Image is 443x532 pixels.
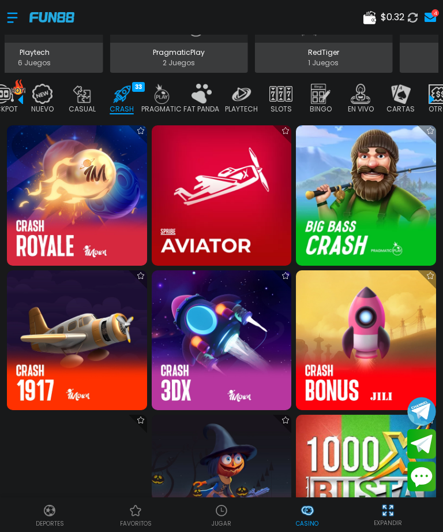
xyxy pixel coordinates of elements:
div: 4 [431,9,439,17]
p: FAT PANDA [183,104,219,114]
p: favoritos [120,519,152,528]
img: slots_off.webp [269,84,292,104]
p: SLOTS [271,104,292,114]
img: hide [381,503,395,518]
img: fat_panda_off.webp [190,84,213,104]
a: 4 [421,9,436,25]
p: 1 Juegos [255,58,393,68]
span: $ 0.32 [381,10,404,24]
p: PLAYTECH [225,104,258,114]
img: Casino Favoritos [129,504,142,518]
p: PragmaticPlay [110,47,248,58]
img: Aviator [152,125,292,266]
button: Contact customer service [407,462,436,492]
img: crash_active.webp [110,84,133,104]
img: Big Bass Crash™ [296,125,436,266]
p: CRASH [110,104,134,114]
img: bingo_off.webp [309,84,332,104]
p: EXPANDIR [374,519,402,527]
img: Company Logo [29,12,74,22]
img: new_off.webp [31,84,54,104]
p: RedTiger [255,47,393,58]
a: CasinoCasinoCasino [264,502,350,528]
p: 2 Juegos [110,58,248,68]
img: casual_off.webp [70,84,93,104]
p: PRAGMATIC [141,104,182,114]
img: Casino Jugar [215,504,228,518]
img: Crash Royale [7,125,147,266]
p: CASUAL [69,104,96,114]
img: Crash 1917 [7,270,147,411]
img: live_off.webp [349,84,372,104]
p: Deportes [36,519,64,528]
img: playtech_off.webp [230,84,253,104]
p: JUGAR [212,519,231,528]
a: Casino JugarCasino JugarJUGAR [179,502,265,528]
button: PragmaticPlay [107,7,251,74]
p: Casino [296,519,318,528]
a: DeportesDeportesDeportes [7,502,93,528]
button: Join telegram channel [407,396,436,426]
button: Join telegram [407,429,436,459]
a: Casino FavoritosCasino Favoritosfavoritos [93,502,179,528]
p: NUEVO [31,104,54,114]
img: Crash 3DX [152,270,292,411]
img: cards_off.webp [389,84,412,104]
img: Crash Bonus [296,270,436,411]
img: Deportes [43,504,57,518]
p: EN VIVO [348,104,374,114]
p: CARTAS [386,104,415,114]
img: pragmatic_off.webp [150,84,173,104]
div: 33 [132,82,145,92]
button: RedTiger [251,7,396,74]
img: hot [11,79,25,95]
p: BINGO [310,104,332,114]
